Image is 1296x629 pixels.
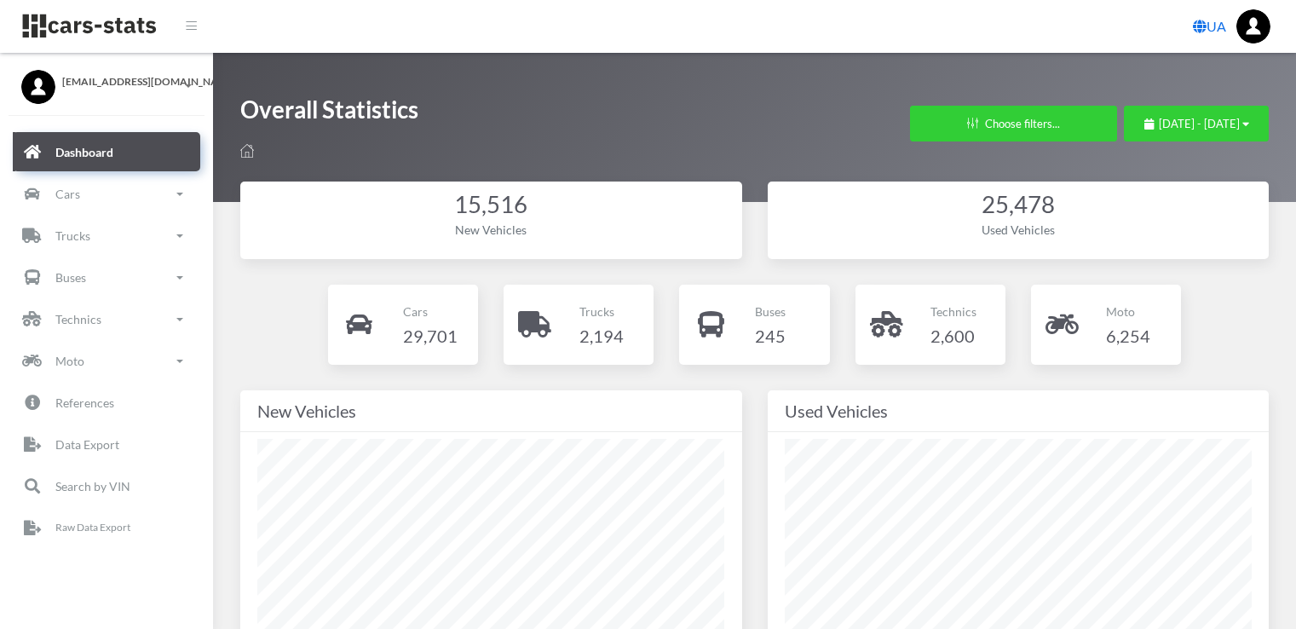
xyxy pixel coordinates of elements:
p: Trucks [55,225,90,246]
span: [EMAIL_ADDRESS][DOMAIN_NAME] [62,74,192,89]
div: New Vehicles [257,221,725,239]
h4: 6,254 [1106,322,1150,349]
div: 25,478 [785,188,1253,222]
p: Cars [403,301,458,322]
a: Data Export [13,425,200,465]
p: Dashboard [55,141,113,163]
h4: 245 [755,322,786,349]
p: Moto [55,350,84,372]
div: New Vehicles [257,397,725,424]
a: Moto [13,342,200,381]
a: Cars [13,175,200,214]
a: References [13,384,200,423]
a: Technics [13,300,200,339]
p: Buses [55,267,86,288]
p: References [55,392,114,413]
button: [DATE] - [DATE] [1124,106,1269,141]
span: [DATE] - [DATE] [1159,117,1240,130]
a: Dashboard [13,133,200,172]
img: navbar brand [21,13,158,39]
button: Choose filters... [910,106,1117,141]
h1: Overall Statistics [240,94,418,134]
p: Moto [1106,301,1150,322]
a: Trucks [13,216,200,256]
p: Technics [930,301,976,322]
div: Used Vehicles [785,221,1253,239]
a: Search by VIN [13,467,200,506]
p: Cars [55,183,80,205]
p: Trucks [579,301,624,322]
div: 15,516 [257,188,725,222]
a: [EMAIL_ADDRESS][DOMAIN_NAME] [21,70,192,89]
img: ... [1236,9,1270,43]
p: Raw Data Export [55,519,130,538]
p: Data Export [55,434,119,455]
a: Buses [13,258,200,297]
a: Raw Data Export [13,509,200,548]
p: Technics [55,309,101,330]
div: Used Vehicles [785,397,1253,424]
p: Buses [755,301,786,322]
p: Search by VIN [55,476,130,497]
h4: 29,701 [403,322,458,349]
h4: 2,194 [579,322,624,349]
a: UA [1186,9,1233,43]
h4: 2,600 [930,322,976,349]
